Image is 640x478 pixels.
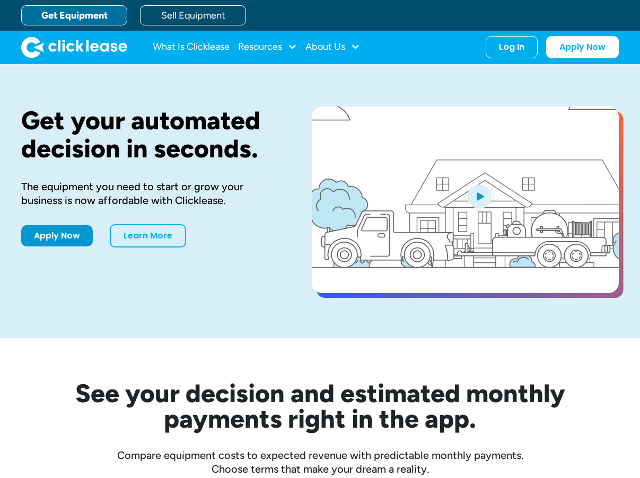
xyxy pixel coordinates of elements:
a: home [21,37,127,58]
div: Compare equipment costs to expected revenue with predictable monthly payments. Choose terms that ... [21,448,619,476]
h2: See your decision and estimated monthly payments right in the app. [23,380,617,431]
div: Log In [499,42,524,52]
div: Resources [238,37,297,58]
a: What Is Clicklease [153,37,230,58]
img: Blue play button logo on a light blue circular background [465,181,494,211]
div: The equipment you need to start or grow your business is now affordable with Clicklease. [21,180,278,207]
h1: Get your automated decision in seconds. [21,107,278,163]
a: open lightbox [312,107,619,293]
img: Clicklease logo [21,37,127,58]
a: Apply Now [546,36,619,58]
a: Learn More [110,224,186,247]
a: Get Equipment [21,5,127,25]
div: About Us [305,37,360,58]
a: Apply Now [21,225,93,246]
a: Sell Equipment [140,5,246,25]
